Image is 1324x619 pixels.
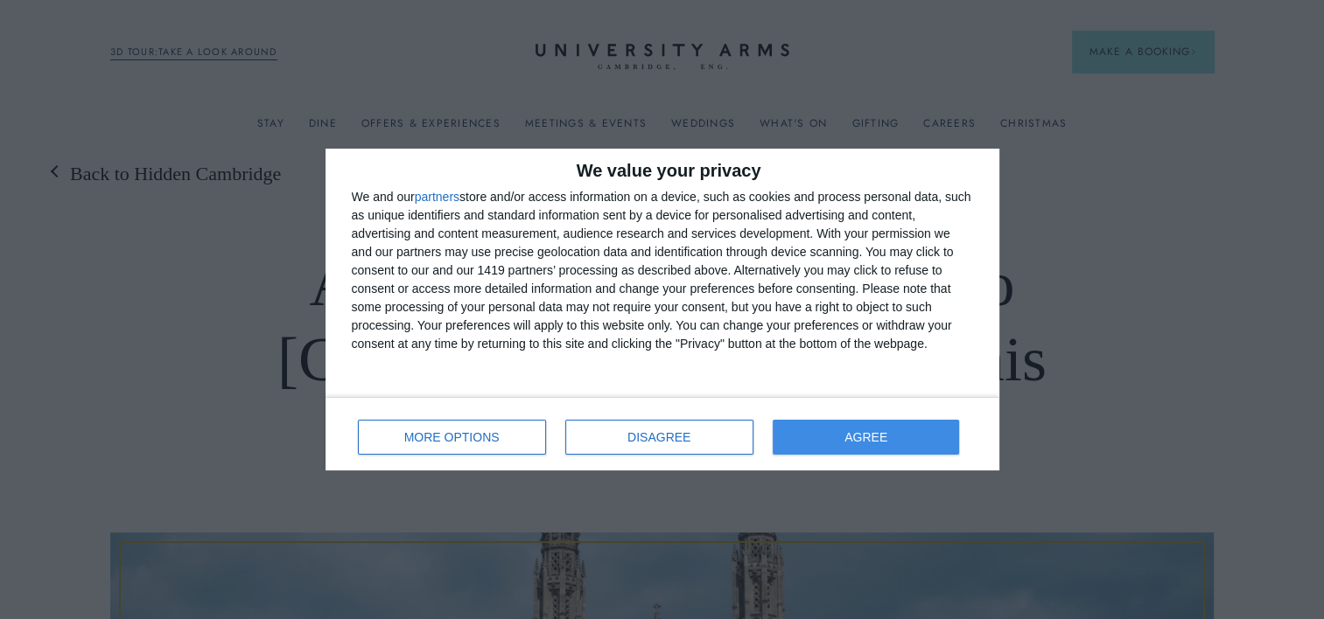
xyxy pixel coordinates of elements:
div: qc-cmp2-ui [326,149,999,470]
button: AGREE [773,420,960,455]
h2: We value your privacy [352,162,973,179]
span: DISAGREE [627,431,690,443]
div: We and our store and/or access information on a device, such as cookies and process personal data... [352,188,973,353]
span: MORE OPTIONS [404,431,500,443]
button: partners [415,191,459,203]
span: AGREE [844,431,887,443]
button: MORE OPTIONS [358,420,546,455]
button: DISAGREE [565,420,753,455]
